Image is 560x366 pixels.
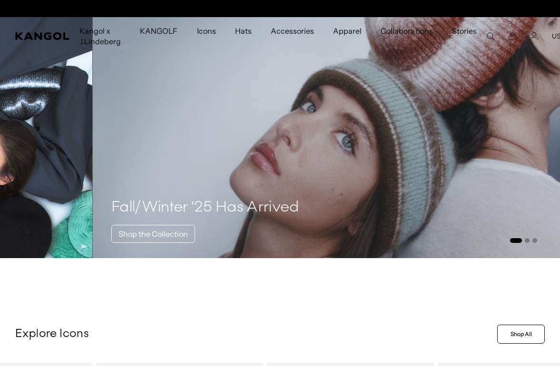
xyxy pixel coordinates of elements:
[182,5,378,12] slideshow-component: Announcement bar
[508,32,517,40] button: Cart
[530,32,539,40] a: Account
[130,17,187,45] a: KANGOLF
[111,225,195,243] a: Shop the Collection
[235,17,252,45] span: Hats
[442,17,486,55] a: Stories
[79,17,121,55] span: Kangol x J.Lindeberg
[333,17,362,45] span: Apparel
[381,17,432,45] span: Collaborations
[182,5,378,12] div: 1 of 2
[15,327,493,341] p: Explore Icons
[140,17,177,45] span: KANGOLF
[452,17,477,55] span: Stories
[532,238,537,243] button: Go to slide 3
[70,17,130,55] a: Kangol x J.Lindeberg
[15,32,70,40] a: Kangol
[371,17,442,45] a: Collaborations
[197,17,216,45] span: Icons
[497,325,545,344] a: Shop All
[324,17,371,45] a: Apparel
[525,238,530,243] button: Go to slide 2
[226,17,261,45] a: Hats
[509,236,537,244] ul: Select a slide to show
[261,17,324,45] a: Accessories
[182,5,378,12] div: Announcement
[486,32,495,40] summary: Search here
[271,17,314,45] span: Accessories
[111,198,299,217] h4: Fall/Winter ‘25 Has Arrived
[187,17,226,45] a: Icons
[510,238,522,243] button: Go to slide 1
